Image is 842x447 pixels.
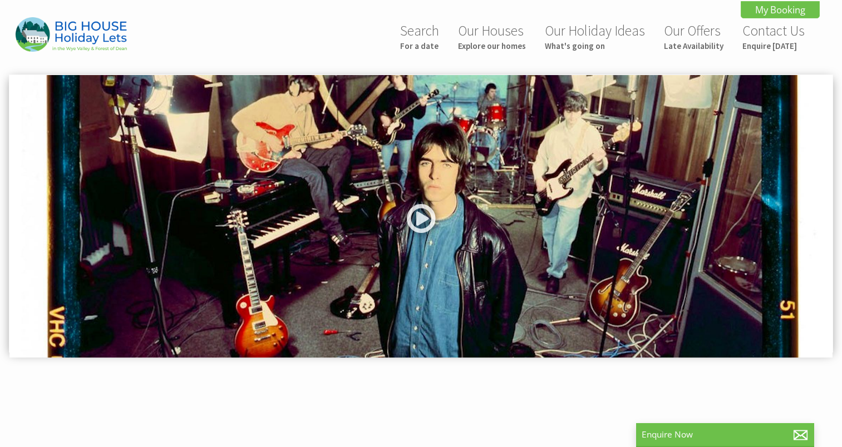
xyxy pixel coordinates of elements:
small: For a date [400,41,439,51]
small: What's going on [545,41,645,51]
a: My Booking [741,1,820,18]
p: Enquire Now [642,429,809,440]
a: Our HousesExplore our homes [458,22,526,51]
small: Enquire [DATE] [742,41,805,51]
small: Late Availability [664,41,723,51]
img: Big House Holiday Lets [16,17,127,51]
a: SearchFor a date [400,22,439,51]
a: Our Holiday IdeasWhat's going on [545,22,645,51]
small: Explore our homes [458,41,526,51]
a: Contact UsEnquire [DATE] [742,22,805,51]
a: Our OffersLate Availability [664,22,723,51]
